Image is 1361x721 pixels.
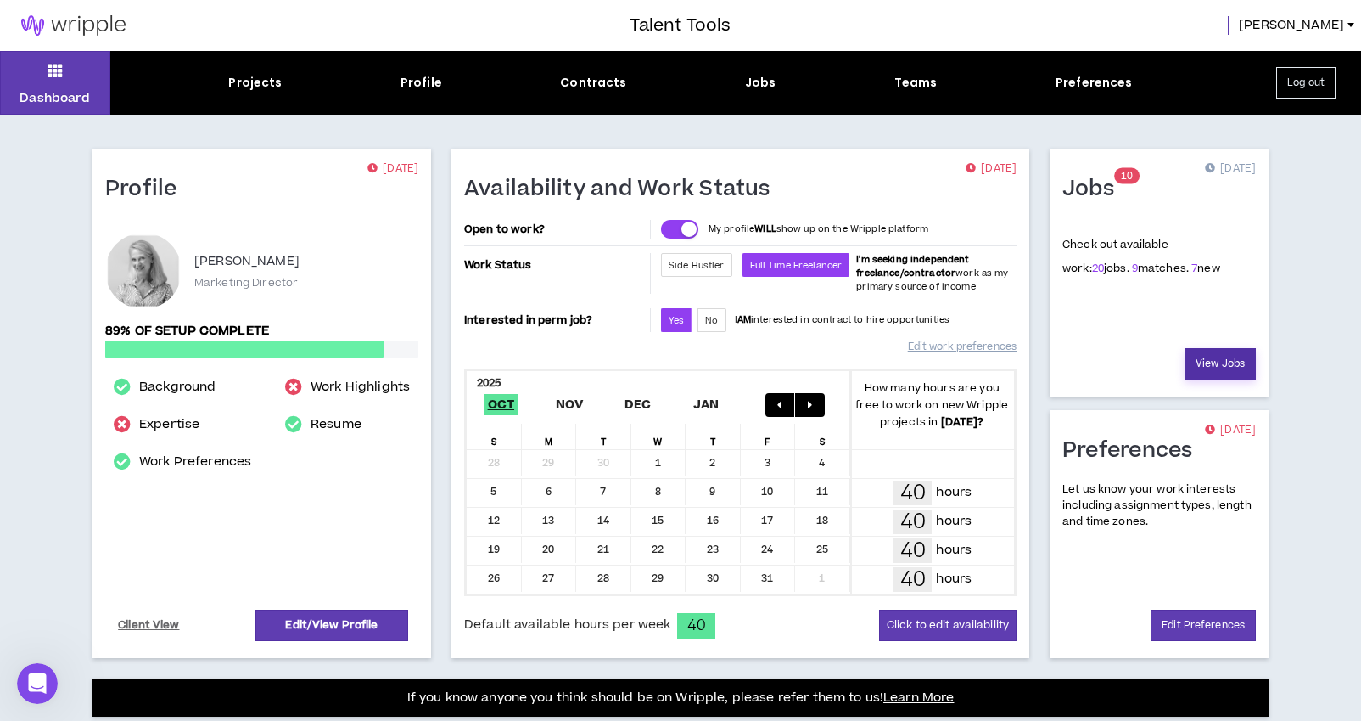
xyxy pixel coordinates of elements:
[464,616,670,634] span: Default available hours per week
[560,74,626,92] div: Contracts
[941,414,984,430] b: [DATE] ?
[464,308,647,332] p: Interested in perm job?
[1062,437,1206,465] h1: Preferences
[194,275,298,290] p: Marketing Director
[1062,482,1256,531] p: Let us know your work interests including assignment types, length and time zones.
[795,424,850,449] div: S
[20,89,90,107] p: Dashboard
[1092,261,1129,276] span: jobs.
[966,161,1017,177] p: [DATE]
[1151,610,1256,641] a: Edit Preferences
[741,424,796,449] div: F
[1276,67,1336,99] button: Log out
[1185,348,1256,380] a: View Jobs
[894,74,938,92] div: Teams
[311,414,361,435] a: Resume
[464,253,647,277] p: Work Status
[311,377,410,397] a: Work Highlights
[754,222,776,235] strong: WILL
[407,688,955,708] p: If you know anyone you think should be on Wripple, please refer them to us!
[552,394,587,415] span: Nov
[105,176,190,203] h1: Profile
[735,313,950,327] p: I interested in contract to hire opportunities
[1114,168,1140,184] sup: 10
[1127,169,1133,183] span: 0
[936,483,972,502] p: hours
[1191,261,1197,276] a: 7
[630,13,731,38] h3: Talent Tools
[194,251,300,272] p: [PERSON_NAME]
[464,176,783,203] h1: Availability and Work Status
[690,394,723,415] span: Jan
[705,314,718,327] span: No
[139,377,216,397] a: Background
[883,689,954,707] a: Learn More
[850,380,1015,431] p: How many hours are you free to work on new Wripple projects in
[1121,169,1127,183] span: 1
[709,222,928,236] p: My profile show up on the Wripple platform
[139,414,199,435] a: Expertise
[745,74,776,92] div: Jobs
[631,424,686,449] div: W
[139,452,251,472] a: Work Preferences
[936,541,972,560] p: hours
[228,74,282,92] div: Projects
[1239,16,1344,35] span: [PERSON_NAME]
[936,512,972,531] p: hours
[669,259,725,272] span: Side Hustler
[477,375,501,391] b: 2025
[105,322,418,341] p: 89% of setup complete
[1092,261,1104,276] a: 20
[484,394,518,415] span: Oct
[1191,261,1220,276] span: new
[1062,237,1220,276] p: Check out available work:
[1205,161,1256,177] p: [DATE]
[522,424,577,449] div: M
[255,610,408,641] a: Edit/View Profile
[115,611,182,640] a: Client View
[17,663,58,704] iframe: Intercom live chat
[879,610,1017,641] button: Click to edit availability
[1205,422,1256,439] p: [DATE]
[856,253,1008,293] span: work as my primary source of income
[908,332,1017,362] a: Edit work preferences
[467,424,522,449] div: S
[936,570,972,589] p: hours
[1132,261,1189,276] span: matches.
[1062,176,1127,203] h1: Jobs
[856,253,969,279] b: I'm seeking independent freelance/contractor
[105,233,182,309] div: Laureen S.
[400,74,442,92] div: Profile
[367,161,418,177] p: [DATE]
[621,394,655,415] span: Dec
[576,424,631,449] div: T
[669,314,684,327] span: Yes
[686,424,741,449] div: T
[1132,261,1138,276] a: 9
[1056,74,1133,92] div: Preferences
[464,222,647,236] p: Open to work?
[737,313,751,326] strong: AM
